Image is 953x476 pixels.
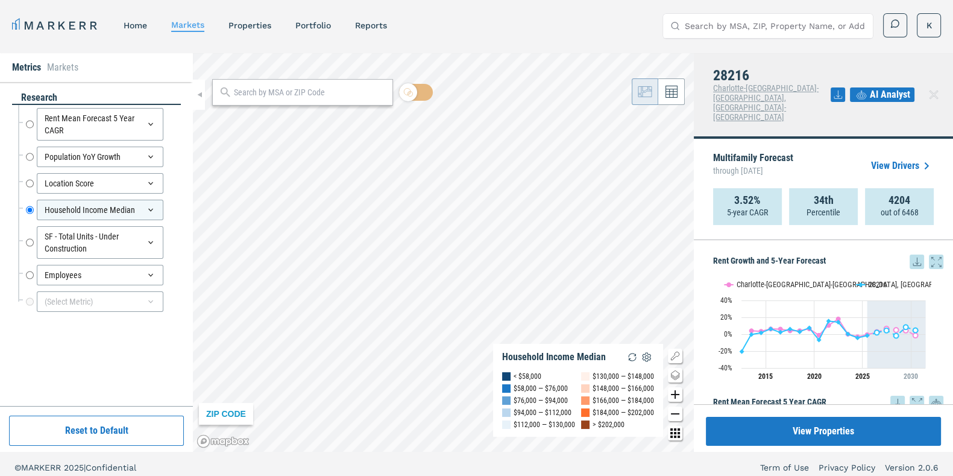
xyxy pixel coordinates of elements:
span: K [926,19,932,31]
div: Rent Growth and 5-Year Forecast. Highcharts interactive chart. [713,269,943,390]
text: 0% [724,330,732,338]
path: Tuesday, 28 Jun, 19:00, 14.32. 28216. [836,320,841,325]
div: $184,000 — $202,000 [593,407,654,419]
span: MARKERR [21,463,64,472]
path: Thursday, 28 Jun, 19:00, 8.42. 28216. [904,325,908,329]
button: View Properties [706,417,941,446]
path: Sunday, 28 Jun, 19:00, 6.36. 28216. [769,326,773,331]
button: AI Analyst [850,87,914,102]
path: Wednesday, 28 Jun, 19:00, -1.75. 28216. [894,333,899,338]
button: Show/Hide Legend Map Button [668,349,682,363]
span: Charlotte-[GEOGRAPHIC_DATA]-[GEOGRAPHIC_DATA], [GEOGRAPHIC_DATA]-[GEOGRAPHIC_DATA] [713,83,819,122]
a: Version 2.0.6 [885,462,939,474]
h4: 28216 [713,68,831,83]
input: Search by MSA, ZIP, Property Name, or Address [685,14,866,38]
path: Tuesday, 28 Jun, 19:00, 2.31. 28216. [778,330,783,335]
g: 28216, line 4 of 4 with 5 data points. [875,325,918,338]
strong: 3.52% [734,194,761,206]
div: ZIP CODE [199,403,253,425]
text: 20% [720,313,732,322]
path: Wednesday, 28 Jun, 19:00, 0.18. 28216. [846,332,851,337]
path: Friday, 28 Jun, 19:00, -1.44. Charlotte-Concord-Gastonia, NC-SC. [913,333,918,338]
span: through [DATE] [713,163,793,179]
path: Wednesday, 28 Jun, 19:00, 6.15. 28216. [788,326,793,331]
p: Percentile [807,206,840,218]
path: Friday, 28 Jun, 19:00, 7.6. 28216. [807,325,812,330]
path: Monday, 28 Jun, 19:00, 4.58. 28216. [884,328,889,332]
li: Metrics [12,60,41,75]
div: > $202,000 [593,419,624,431]
tspan: 2030 [904,372,918,381]
div: Population YoY Growth [37,147,163,167]
div: < $58,000 [514,370,541,382]
div: Employees [37,265,163,285]
button: Other options map button [668,426,682,440]
svg: Interactive chart [713,269,931,390]
a: Portfolio [295,21,331,30]
text: -20% [719,347,732,355]
path: Sunday, 28 Jun, 19:00, -6.8. 28216. [817,337,822,342]
div: Household Income Median [502,351,606,363]
div: research [12,91,181,105]
path: Monday, 28 Jun, 19:00, 15.56. 28216. [826,319,831,323]
span: AI Analyst [870,87,910,102]
div: $148,000 — $166,000 [593,382,654,395]
div: (Select Metric) [37,291,163,312]
div: Household Income Median [37,200,163,220]
p: 5-year CAGR [727,206,768,218]
button: Reset to Default [9,416,184,446]
canvas: Map [193,53,694,452]
h5: Rent Growth and 5-Year Forecast [713,255,943,269]
a: home [124,21,147,30]
div: SF - Total Units - Under Construction [37,226,163,259]
path: Thursday, 28 Jun, 19:00, 2.88. 28216. [797,329,802,334]
p: out of 6468 [881,206,919,218]
path: Sunday, 28 Jun, 19:00, 1.98. 28216. [875,330,879,335]
path: Saturday, 28 Jun, 19:00, -1.63. 28216. [865,333,870,338]
button: Zoom out map button [668,407,682,421]
div: Rent Mean Forecast 5 Year CAGR [37,108,163,141]
text: -40% [719,364,732,372]
a: Privacy Policy [819,462,875,474]
input: Search by MSA or ZIP Code [234,86,386,99]
div: $130,000 — $148,000 [593,370,654,382]
button: K [917,13,941,37]
a: MARKERR [12,17,99,34]
tspan: 2015 [758,372,773,381]
a: Term of Use [760,462,809,474]
a: markets [171,20,204,30]
img: Reload Legend [625,350,640,364]
span: © [14,463,21,472]
div: Location Score [37,173,163,194]
div: $58,000 — $76,000 [514,382,568,395]
path: Friday, 28 Jun, 19:00, -4.2. 28216. [855,335,860,340]
button: Zoom in map button [668,387,682,402]
span: Confidential [86,463,136,472]
text: 40% [720,296,732,305]
div: $166,000 — $184,000 [593,395,654,407]
span: 2025 | [64,463,86,472]
strong: 34th [814,194,834,206]
tspan: 2020 [807,372,822,381]
path: Saturday, 28 Jun, 19:00, 1.58. 28216. [759,331,764,335]
p: Multifamily Forecast [713,153,793,179]
div: $94,000 — $112,000 [514,407,571,419]
path: Friday, 28 Jun, 19:00, 4.63. 28216. [913,328,918,332]
div: $76,000 — $94,000 [514,395,568,407]
button: Show 28216 [857,280,888,290]
strong: 4204 [889,194,910,206]
button: Show Charlotte-Concord-Gastonia, NC-SC [725,280,844,290]
a: View Drivers [871,159,934,173]
h5: Rent Mean Forecast 5 Year CAGR [713,396,943,410]
li: Markets [47,60,78,75]
path: Thursday, 28 Jun, 19:00, -20.49. 28216. [740,349,744,354]
a: Mapbox logo [197,434,250,448]
img: Settings [640,350,654,364]
tspan: 2025 [855,372,870,381]
div: $112,000 — $130,000 [514,419,575,431]
a: properties [228,21,271,30]
path: Friday, 28 Jun, 19:00, -0.32. 28216. [749,332,754,337]
button: Change style map button [668,368,682,382]
a: reports [355,21,387,30]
